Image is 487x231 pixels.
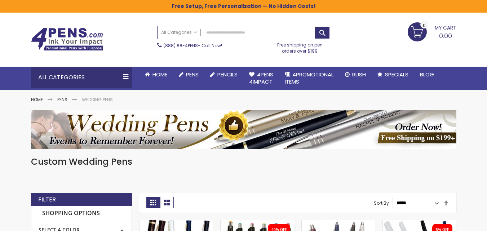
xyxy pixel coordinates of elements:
div: All Categories [31,67,132,88]
span: All Categories [161,30,197,35]
span: - Call Now! [163,43,222,49]
span: Pens [186,71,199,78]
a: Blog [414,67,440,83]
img: 4Pens Custom Pens and Promotional Products [31,28,103,51]
a: Specials [372,67,414,83]
a: Home [31,97,43,103]
a: The Ultra Wedding Pens - SilverTrim [302,220,375,226]
span: 0.00 [439,31,452,40]
a: All Categories [158,26,201,38]
div: Free shipping on pen orders over $199 [270,39,330,54]
a: Home [139,67,173,83]
span: Pencils [217,71,238,78]
span: Rush [352,71,366,78]
strong: Filter [38,196,56,204]
strong: Shopping Options [39,206,124,221]
a: Pencils [204,67,243,83]
strong: Wedding Pens [82,97,113,103]
span: 0 [423,22,426,29]
a: Rush [339,67,372,83]
a: the Brittany custom wedding pens [383,220,456,226]
a: Madeline I Plastic Pen - Full Color [221,220,294,226]
a: (888) 88-4PENS [163,43,198,49]
a: 4PROMOTIONALITEMS [279,67,339,90]
span: 4Pens 4impact [249,71,273,85]
a: 4Pens4impact [243,67,279,90]
a: Pens [173,67,204,83]
span: Specials [385,71,408,78]
a: Royal Wedding Pens - Gold Trim [140,220,213,226]
span: 4PROMOTIONAL ITEMS [285,71,333,85]
a: Pens [57,97,67,103]
h1: Custom Wedding Pens [31,156,456,168]
strong: Grid [146,197,160,208]
span: Blog [420,71,434,78]
span: Home [152,71,167,78]
iframe: Google Customer Reviews [428,212,487,231]
a: 0.00 0 [408,22,456,40]
img: Wedding Pens [31,110,456,149]
label: Sort By [374,200,389,206]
